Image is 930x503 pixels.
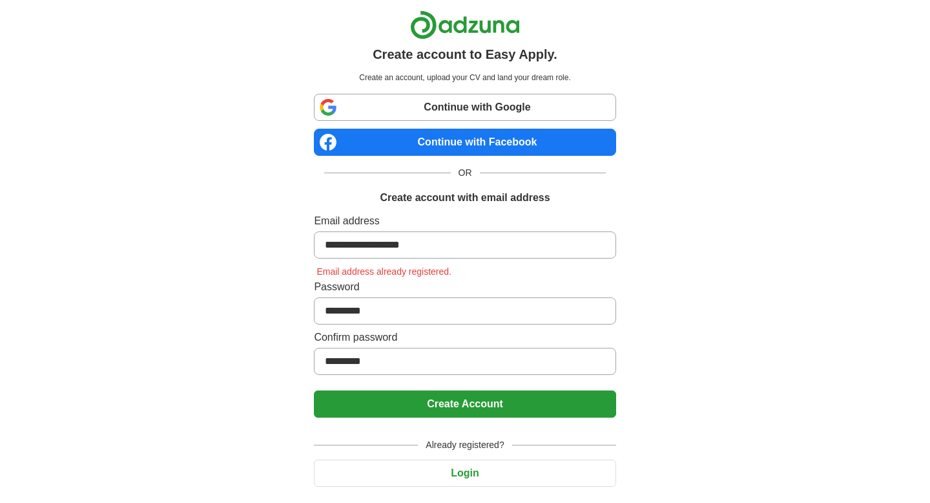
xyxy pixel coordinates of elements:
[314,94,615,121] a: Continue with Google
[314,330,615,345] label: Confirm password
[380,190,550,206] h1: Create account with email address
[314,213,615,229] label: Email address
[314,129,615,156] a: Continue with Facebook
[410,10,520,39] img: Adzuna logo
[314,460,615,487] button: Login
[314,467,615,478] a: Login
[418,438,512,452] span: Already registered?
[316,72,613,83] p: Create an account, upload your CV and land your dream role.
[314,266,454,277] span: Email address already registered.
[314,391,615,418] button: Create Account
[314,279,615,295] label: Password
[373,45,557,64] h1: Create account to Easy Apply.
[451,166,480,180] span: OR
